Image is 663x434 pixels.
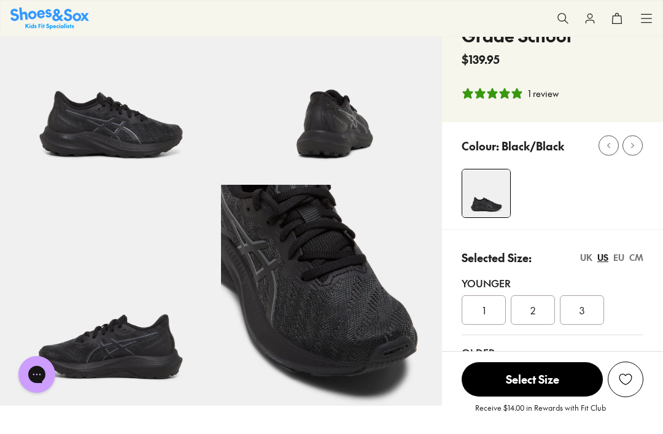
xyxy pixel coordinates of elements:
img: 4-477151_1 [462,169,510,217]
span: 3 [580,303,584,317]
p: Selected Size: [462,249,532,266]
div: CM [629,251,643,264]
span: $139.95 [462,51,500,68]
button: 5 stars, 1 ratings [462,87,559,100]
div: 1 review [528,87,559,100]
img: SNS_Logo_Responsive.svg [10,7,89,29]
button: Add to Wishlist [608,362,643,397]
span: 1 [483,303,486,317]
div: Older [462,345,643,360]
iframe: Gorgias live chat messenger [12,352,61,397]
div: US [597,251,608,264]
div: Younger [462,276,643,290]
a: Shoes & Sox [10,7,89,29]
div: UK [580,251,592,264]
p: Receive $14.00 in Rewards with Fit Club [475,402,606,424]
div: EU [613,251,624,264]
img: 7-477154_1 [221,185,442,406]
span: 2 [530,303,535,317]
button: Select Size [462,362,603,397]
p: Black/Black [502,138,564,154]
p: Colour: [462,138,499,154]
